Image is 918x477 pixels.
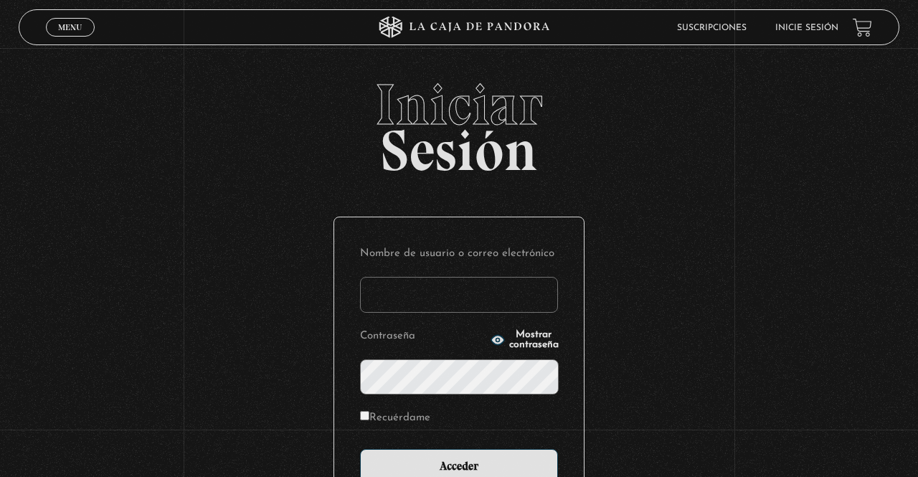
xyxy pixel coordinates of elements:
[360,407,430,430] label: Recuérdame
[360,326,486,348] label: Contraseña
[58,23,82,32] span: Menu
[19,76,900,168] h2: Sesión
[360,243,558,265] label: Nombre de usuario o correo electrónico
[677,24,747,32] a: Suscripciones
[54,35,87,45] span: Cerrar
[19,76,900,133] span: Iniciar
[491,330,559,350] button: Mostrar contraseña
[853,18,872,37] a: View your shopping cart
[509,330,559,350] span: Mostrar contraseña
[360,411,369,420] input: Recuérdame
[775,24,838,32] a: Inicie sesión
